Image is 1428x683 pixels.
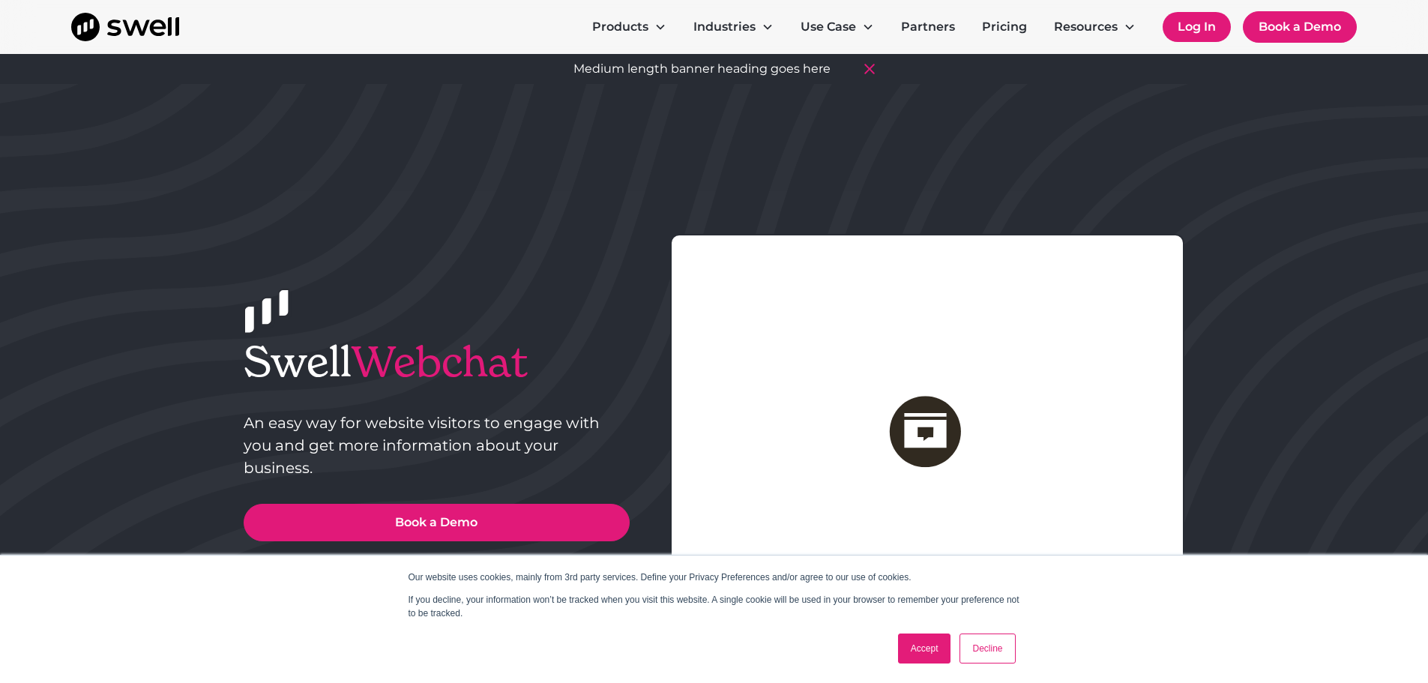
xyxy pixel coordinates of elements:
div: Resources [1054,18,1118,36]
h1: Swell [244,337,630,387]
span: Webchat [352,335,528,388]
div: Industries [693,18,756,36]
div: Products [592,18,648,36]
a: Decline [959,634,1015,664]
a: Book a Demo [1243,11,1357,43]
div: Use Case [801,18,856,36]
a: home [71,13,179,41]
div: Resources [1042,12,1148,42]
a: Book a Demo [244,504,630,541]
div: Medium length banner heading goes here [573,60,831,78]
a: Accept [898,634,951,664]
p: An easy way for website visitors to engage with you and get more information about your business. [244,412,630,479]
p: If you decline, your information won’t be tracked when you visit this website. A single cookie wi... [409,593,1020,620]
a: Log In [1163,12,1231,42]
div: Products [580,12,678,42]
a: Partners [889,12,967,42]
div: Use Case [789,12,886,42]
a: Pricing [970,12,1039,42]
p: Our website uses cookies, mainly from 3rd party services. Define your Privacy Preferences and/or ... [409,571,1020,584]
div: Industries [681,12,786,42]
